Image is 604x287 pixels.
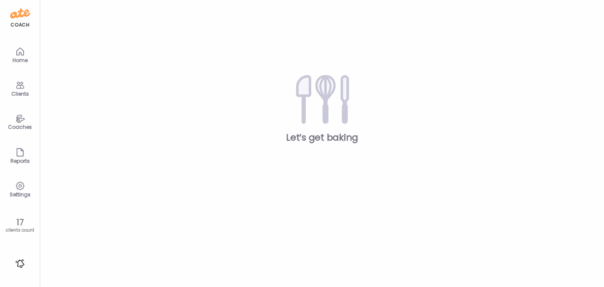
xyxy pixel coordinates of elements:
[5,91,35,97] div: Clients
[3,227,37,233] div: clients count
[54,131,591,144] div: Let’s get baking
[5,57,35,63] div: Home
[10,21,29,29] div: coach
[10,7,30,20] img: ate
[5,124,35,130] div: Coaches
[5,158,35,164] div: Reports
[5,192,35,197] div: Settings
[3,217,37,227] div: 17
